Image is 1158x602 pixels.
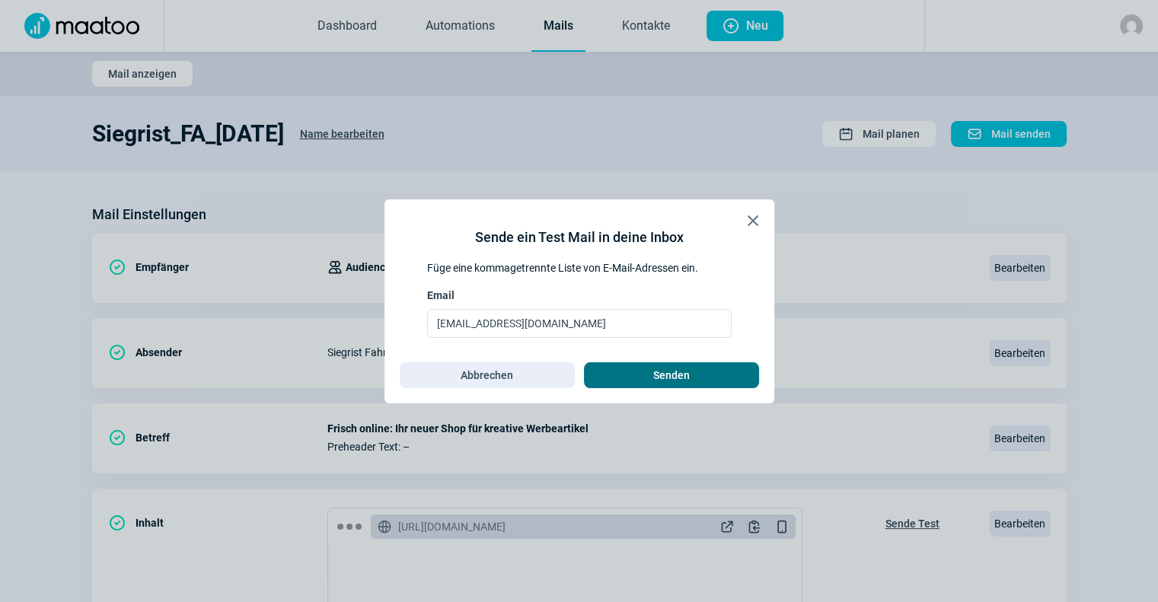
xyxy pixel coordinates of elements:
span: Abbrechen [461,363,513,387]
div: Füge eine kommagetrennte Liste von E-Mail-Adressen ein. [427,260,732,276]
input: Email [427,309,732,338]
span: Email [427,288,455,303]
button: Abbrechen [400,362,575,388]
button: Senden [584,362,759,388]
span: Senden [653,363,690,387]
div: Sende ein Test Mail in deine Inbox [475,227,684,248]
